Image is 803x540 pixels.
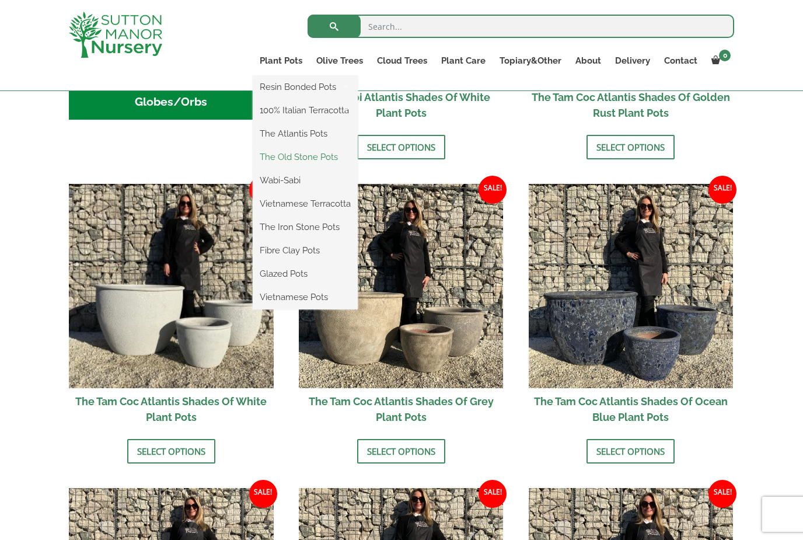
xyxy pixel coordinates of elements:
[253,218,358,236] a: The Iron Stone Pots
[309,53,370,69] a: Olive Trees
[357,135,445,159] a: Select options for “The Hanoi Atlantis Shades Of White Plant Pots”
[568,53,608,69] a: About
[479,176,507,204] span: Sale!
[253,53,309,69] a: Plant Pots
[249,176,277,204] span: Sale!
[357,439,445,464] a: Select options for “The Tam Coc Atlantis Shades Of Grey Plant Pots”
[299,84,504,126] h2: The Hanoi Atlantis Shades Of White Plant Pots
[69,184,274,431] a: Sale! The Tam Coc Atlantis Shades Of White Plant Pots
[299,184,504,431] a: Sale! The Tam Coc Atlantis Shades Of Grey Plant Pots
[719,50,731,61] span: 0
[529,184,734,389] img: The Tam Coc Atlantis Shades Of Ocean Blue Plant Pots
[299,184,504,389] img: The Tam Coc Atlantis Shades Of Grey Plant Pots
[529,84,734,126] h2: The Tam Coc Atlantis Shades Of Golden Rust Plant Pots
[253,288,358,306] a: Vietnamese Pots
[586,439,675,464] a: Select options for “The Tam Coc Atlantis Shades Of Ocean Blue Plant Pots”
[253,195,358,212] a: Vietnamese Terracotta
[69,84,274,120] h2: Globes/Orbs
[608,53,657,69] a: Delivery
[253,148,358,166] a: The Old Stone Pots
[529,388,734,430] h2: The Tam Coc Atlantis Shades Of Ocean Blue Plant Pots
[479,480,507,508] span: Sale!
[708,480,736,508] span: Sale!
[299,388,504,430] h2: The Tam Coc Atlantis Shades Of Grey Plant Pots
[253,172,358,189] a: Wabi-Sabi
[708,176,736,204] span: Sale!
[586,135,675,159] a: Select options for “The Tam Coc Atlantis Shades Of Golden Rust Plant Pots”
[253,265,358,283] a: Glazed Pots
[253,78,358,96] a: Resin Bonded Pots
[127,439,215,464] a: Select options for “The Tam Coc Atlantis Shades Of White Plant Pots”
[69,12,162,58] img: logo
[529,184,734,431] a: Sale! The Tam Coc Atlantis Shades Of Ocean Blue Plant Pots
[253,125,358,142] a: The Atlantis Pots
[69,388,274,430] h2: The Tam Coc Atlantis Shades Of White Plant Pots
[434,53,493,69] a: Plant Care
[308,15,734,38] input: Search...
[253,102,358,119] a: 100% Italian Terracotta
[704,53,734,69] a: 0
[249,480,277,508] span: Sale!
[69,184,274,389] img: The Tam Coc Atlantis Shades Of White Plant Pots
[253,242,358,259] a: Fibre Clay Pots
[657,53,704,69] a: Contact
[493,53,568,69] a: Topiary&Other
[370,53,434,69] a: Cloud Trees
